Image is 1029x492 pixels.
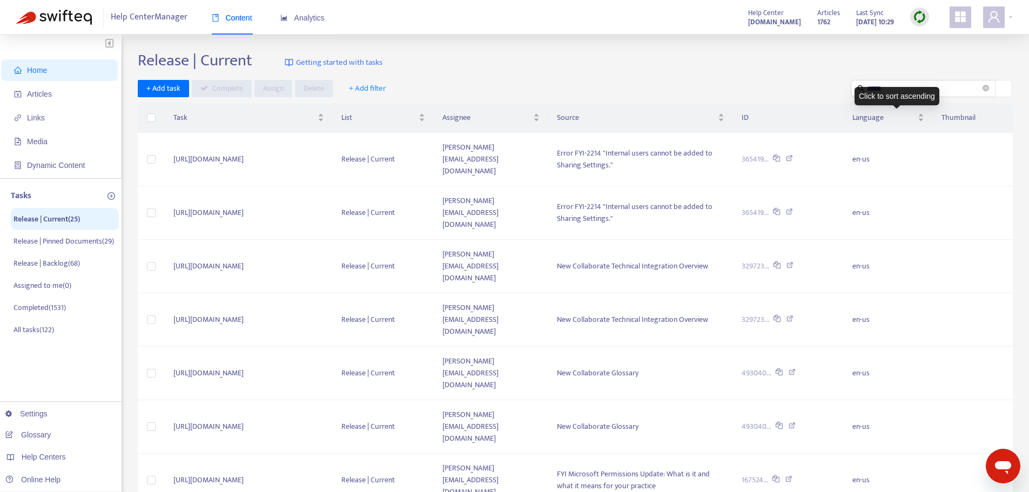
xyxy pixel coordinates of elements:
span: Articles [27,90,52,98]
td: Release | Current [333,240,434,293]
span: 365419... [742,153,769,165]
strong: 1762 [817,16,830,28]
span: Task [173,112,315,124]
span: Error FYI-2214 "Internal users cannot be added to Sharing Settings." [557,147,712,171]
span: 329723... [742,314,769,326]
span: file-image [14,138,22,145]
iframe: Button to launch messaging window [986,449,1020,483]
span: search [857,85,865,92]
img: Swifteq [16,10,92,25]
span: 167524... [742,474,768,486]
button: Delete [295,80,333,97]
td: Release | Current [333,133,434,186]
span: New Collaborate Glossary [557,367,638,379]
p: Completed ( 1531 ) [14,302,66,313]
td: [PERSON_NAME][EMAIL_ADDRESS][DOMAIN_NAME] [434,133,548,186]
td: [URL][DOMAIN_NAME] [165,133,333,186]
td: [URL][DOMAIN_NAME] [165,400,333,454]
img: sync.dc5367851b00ba804db3.png [913,10,926,24]
button: + Add task [138,80,189,97]
span: book [212,14,219,22]
td: [URL][DOMAIN_NAME] [165,240,333,293]
td: en-us [844,400,933,454]
a: Online Help [5,475,60,484]
span: Help Center [748,7,784,19]
button: + Add filter [341,80,394,97]
strong: [DATE] 10:29 [856,16,894,28]
p: Assigned to me ( 0 ) [14,280,71,291]
td: [URL][DOMAIN_NAME] [165,347,333,400]
span: appstore [954,10,967,23]
p: Release | Backlog ( 68 ) [14,258,80,269]
th: Source [548,103,733,133]
span: container [14,161,22,169]
th: Task [165,103,333,133]
img: image-link [285,58,293,67]
span: + Add filter [349,82,386,95]
span: plus-circle [107,192,115,200]
h2: Release | Current [138,51,252,70]
td: [PERSON_NAME][EMAIL_ADDRESS][DOMAIN_NAME] [434,400,548,454]
th: List [333,103,434,133]
span: FYI Microsoft Permissions Update: What is it and what it means for your practice [557,468,710,492]
span: 329723... [742,260,769,272]
a: [DOMAIN_NAME] [748,16,801,28]
span: Content [212,14,252,22]
span: List [341,112,416,124]
p: All tasks ( 122 ) [14,324,54,335]
td: Release | Current [333,400,434,454]
td: en-us [844,240,933,293]
td: [PERSON_NAME][EMAIL_ADDRESS][DOMAIN_NAME] [434,240,548,293]
div: Click to sort ascending [855,87,939,105]
button: Complete [192,80,252,97]
span: user [987,10,1000,23]
td: Release | Current [333,347,434,400]
span: Analytics [280,14,325,22]
td: [URL][DOMAIN_NAME] [165,186,333,240]
span: area-chart [280,14,288,22]
span: Source [557,112,716,124]
span: Error FYI-2214 "Internal users cannot be added to Sharing Settings." [557,200,712,225]
span: close-circle [983,83,989,93]
span: Media [27,137,48,146]
span: Language [852,112,916,124]
span: Last Sync [856,7,884,19]
span: Getting started with tasks [296,57,382,69]
span: 365419... [742,207,769,219]
td: [PERSON_NAME][EMAIL_ADDRESS][DOMAIN_NAME] [434,347,548,400]
span: Dynamic Content [27,161,85,170]
td: [URL][DOMAIN_NAME] [165,293,333,347]
td: en-us [844,133,933,186]
td: Release | Current [333,293,434,347]
p: Release | Current ( 25 ) [14,213,80,225]
a: Settings [5,409,48,418]
span: link [14,114,22,122]
span: New Collaborate Technical Integration Overview [557,260,708,272]
span: account-book [14,90,22,98]
span: New Collaborate Glossary [557,420,638,433]
span: Help Center Manager [111,7,187,28]
th: ID [733,103,844,133]
th: Language [844,103,933,133]
span: 493040... [742,367,771,379]
td: Release | Current [333,186,434,240]
span: 493040... [742,421,771,433]
td: [PERSON_NAME][EMAIL_ADDRESS][DOMAIN_NAME] [434,293,548,347]
span: Home [27,66,47,75]
span: Help Centers [22,453,66,461]
span: New Collaborate Technical Integration Overview [557,313,708,326]
th: Thumbnail [933,103,1013,133]
span: close-circle [983,85,989,91]
p: Tasks [11,190,31,203]
a: Glossary [5,430,51,439]
span: home [14,66,22,74]
a: Getting started with tasks [285,51,382,75]
span: + Add task [146,83,180,95]
td: en-us [844,186,933,240]
span: Assignee [442,112,531,124]
span: Links [27,113,45,122]
button: Assign [254,80,292,97]
p: Release | Pinned Documents ( 29 ) [14,235,114,247]
td: [PERSON_NAME][EMAIL_ADDRESS][DOMAIN_NAME] [434,186,548,240]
